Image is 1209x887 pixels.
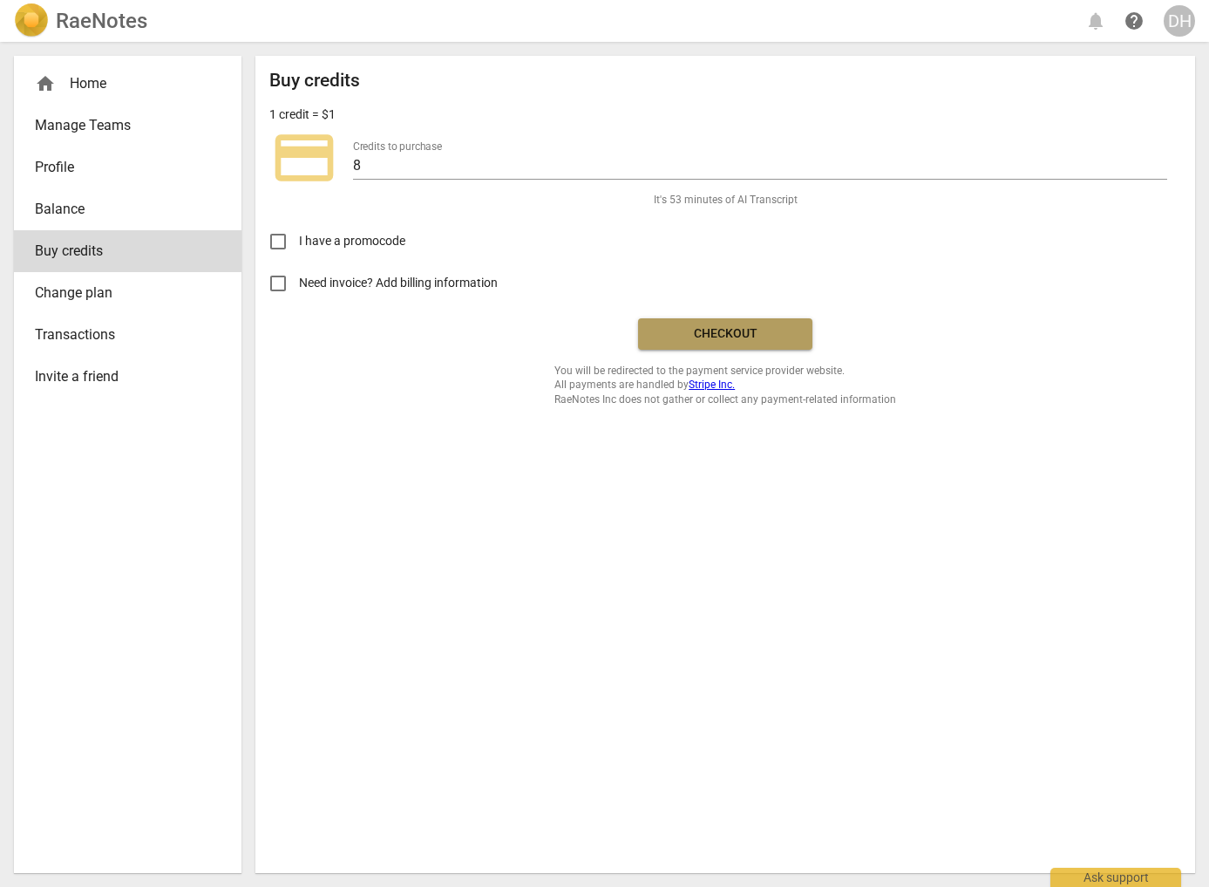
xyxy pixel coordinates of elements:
a: Stripe Inc. [689,379,735,391]
h2: RaeNotes [56,9,147,33]
span: Need invoice? Add billing information [299,274,500,292]
span: credit_card [269,123,339,193]
span: You will be redirected to the payment service provider website. All payments are handled by RaeNo... [554,364,896,407]
span: Profile [35,157,207,178]
span: Manage Teams [35,115,207,136]
a: Balance [14,188,241,230]
img: Logo [14,3,49,38]
span: home [35,73,56,94]
a: Transactions [14,314,241,356]
a: Help [1118,5,1150,37]
div: Home [35,73,207,94]
a: LogoRaeNotes [14,3,147,38]
span: Balance [35,199,207,220]
span: Transactions [35,324,207,345]
label: Credits to purchase [353,141,442,152]
span: Change plan [35,283,207,304]
a: Buy credits [14,230,241,272]
span: I have a promocode [299,232,405,250]
span: help [1124,10,1144,31]
p: 1 credit = $1 [269,106,336,124]
div: Ask support [1050,868,1181,887]
span: It's 53 minutes of AI Transcript [654,193,798,208]
a: Invite a friend [14,356,241,398]
span: Checkout [652,325,798,343]
button: DH [1164,5,1195,37]
a: Manage Teams [14,105,241,147]
button: Checkout [638,318,812,350]
span: Invite a friend [35,366,207,387]
a: Change plan [14,272,241,314]
span: Buy credits [35,241,207,262]
h2: Buy credits [269,70,360,92]
a: Profile [14,147,241,188]
div: Home [14,63,241,105]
